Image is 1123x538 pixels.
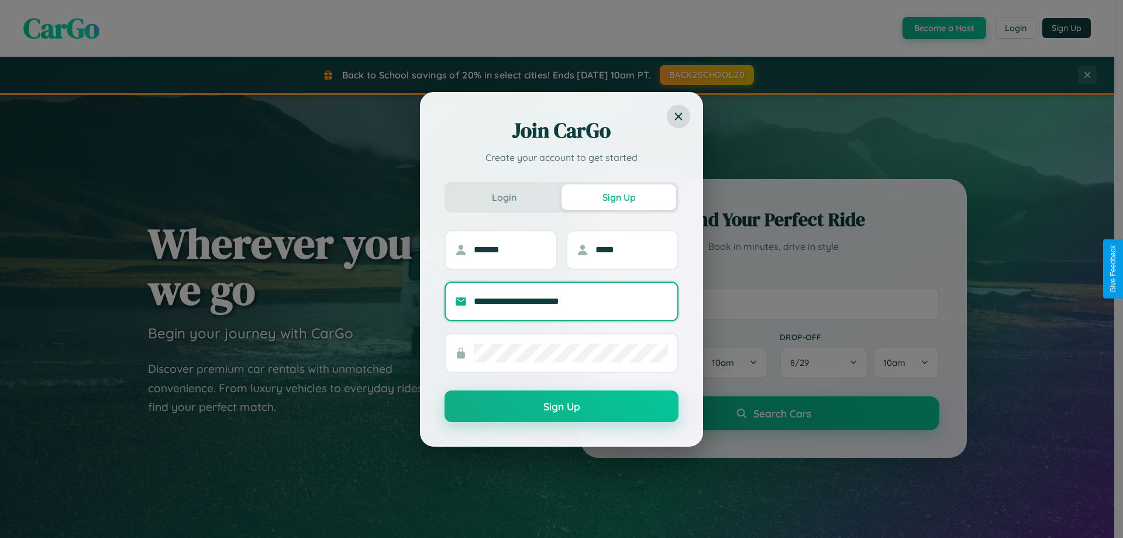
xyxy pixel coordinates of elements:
p: Create your account to get started [445,150,678,165]
button: Sign Up [445,390,678,422]
div: Give Feedback [1109,245,1117,293]
h2: Join CarGo [445,116,678,145]
button: Sign Up [561,184,676,210]
button: Login [447,184,561,210]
